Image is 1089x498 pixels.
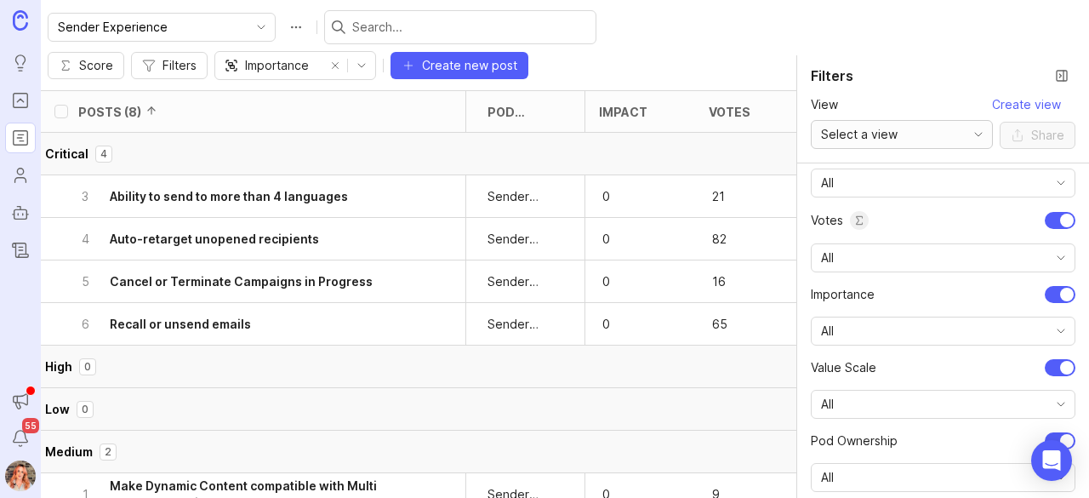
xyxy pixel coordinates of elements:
div: toggle menu [811,169,1075,197]
h6: Cancel or Terminate Campaigns in Progress [110,273,373,290]
p: Sender Experience [487,231,571,248]
svg: toggle icon [1047,176,1075,190]
button: Announcements [5,386,36,416]
h6: Recall or unsend emails [110,316,251,333]
p: 4 [77,231,93,248]
span: All [821,322,834,341]
div: toggle menu [811,317,1075,346]
span: Pod Ownership [811,432,898,449]
div: toggle menu [811,463,1075,492]
p: 21 [709,185,761,209]
p: 2 [105,445,111,459]
button: Create view [991,91,1062,118]
p: 4 [100,147,107,161]
button: remove selection [323,54,347,77]
div: Pod Ownership [487,106,564,118]
button: Share [1000,122,1075,149]
button: Low0 [8,388,1083,431]
div: toggle menu [48,13,276,42]
p: 0 [84,360,91,374]
svg: toggle icon [1047,251,1075,265]
a: Portal [5,85,36,116]
span: Value Scale [811,359,876,376]
p: 0 [599,312,652,336]
svg: toggle icon [1047,398,1075,411]
button: Roadmap options [282,14,310,41]
p: Sender Experience [487,188,571,205]
a: Changelog [5,235,36,266]
button: Score [48,52,124,79]
p: 0 [599,227,652,251]
svg: prefix icon Group [225,59,238,72]
button: Create new post [391,52,528,79]
button: Critical4 [8,133,1083,175]
input: Search... [352,18,589,37]
span: Score [79,57,113,74]
span: All [821,395,834,414]
span: Filters [162,57,197,74]
span: Importance [811,286,875,303]
svg: toggle icon [248,20,275,34]
button: Filters [131,52,208,79]
span: All [821,468,834,487]
button: Notifications [5,423,36,454]
div: Impact [599,106,647,118]
svg: toggle icon [348,59,375,72]
h6: Auto-retarget unopened recipients [110,231,319,248]
h2: Filters [811,66,853,86]
button: 5Cancel or Terminate Campaigns in Progress [77,260,417,302]
button: 6Recall or unsend emails [77,303,417,345]
button: 4Auto-retarget unopened recipients [77,218,417,260]
div: Votes [709,106,750,118]
p: 0 [599,270,652,294]
span: All [821,249,834,267]
div: toggle menu [214,51,376,80]
span: All [821,174,834,192]
p: 0 [599,185,652,209]
div: toggle menu [811,390,1075,419]
svg: toggle icon [965,128,992,141]
div: Open Intercom Messenger [1031,440,1072,481]
a: Autopilot [5,197,36,228]
button: Medium2 [8,431,1083,473]
button: Bronwen W [5,461,36,491]
span: Create new post [422,57,517,74]
input: Sender Experience [58,18,246,37]
a: Ideas [5,48,36,78]
p: 3 [77,188,93,205]
span: 55 [22,418,39,433]
p: Sender Experience [487,316,571,333]
span: Importance [245,56,309,75]
p: 65 [709,312,761,336]
p: 82 [709,227,761,251]
div: toggle menu [811,243,1075,272]
svg: toggle icon [1047,324,1075,338]
span: Votes [811,211,869,230]
button: Close filter panel [1048,62,1075,89]
p: Sender Experience [487,273,571,290]
button: 3Ability to send to more than 4 languages [77,175,417,217]
p: 16 [709,270,761,294]
img: Canny Home [13,10,28,30]
button: High0 [8,346,1083,388]
p: 5 [77,273,93,290]
p: 0 [82,403,88,416]
div: Posts (8) [78,106,141,118]
h6: Ability to send to more than 4 languages [110,188,348,205]
a: Roadmaps [5,123,36,153]
span: View [811,96,838,113]
span: Create view [992,96,1061,113]
span: Share [1031,127,1064,144]
span: Select a view [821,125,898,144]
div: toggle menu [811,120,993,149]
p: 6 [77,316,93,333]
a: Users [5,160,36,191]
